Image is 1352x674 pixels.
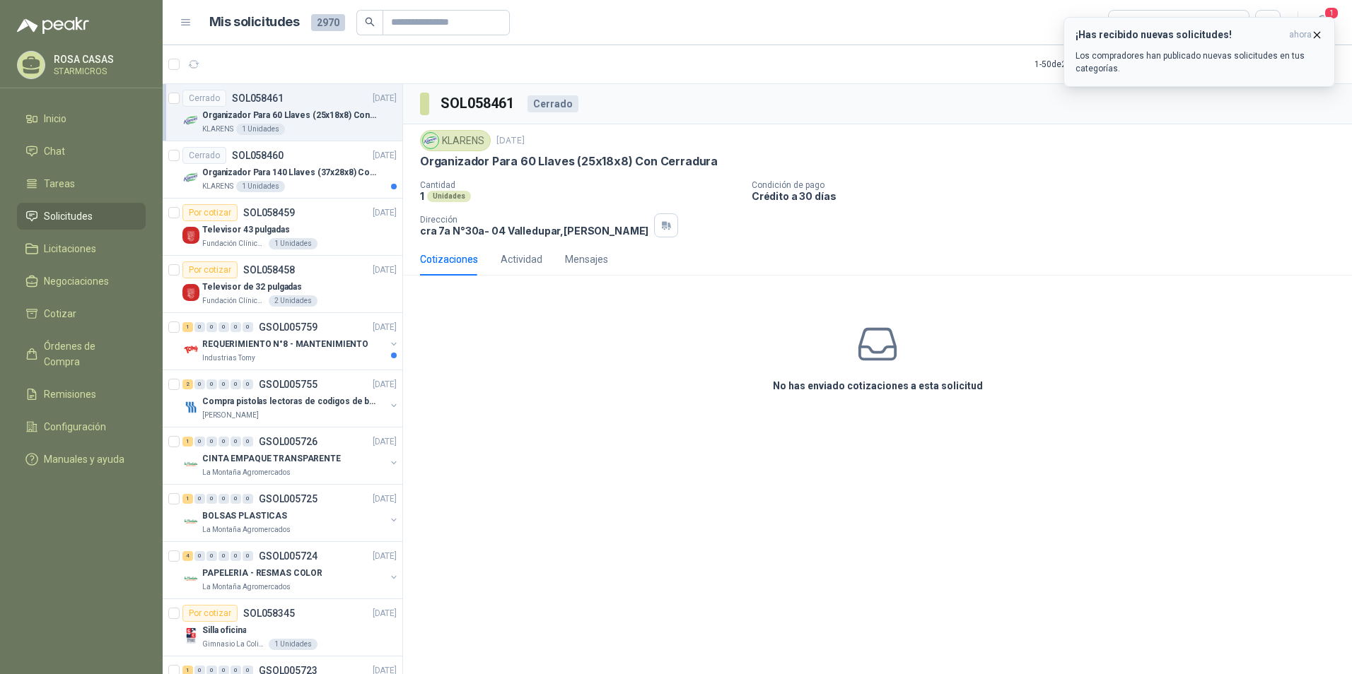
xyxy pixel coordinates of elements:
[1035,53,1126,76] div: 1 - 50 de 2962
[182,494,193,504] div: 1
[231,494,241,504] div: 0
[202,295,266,307] p: Fundación Clínica Shaio
[182,513,199,530] img: Company Logo
[182,341,199,358] img: Company Logo
[231,322,241,332] div: 0
[243,208,295,218] p: SOL058459
[182,112,199,129] img: Company Logo
[202,624,246,637] p: Silla oficina
[44,451,124,467] span: Manuales y ayuda
[44,111,66,126] span: Inicio
[182,437,193,447] div: 1
[17,17,89,34] img: Logo peakr
[182,322,193,332] div: 1
[182,147,226,164] div: Cerrado
[182,319,400,364] a: 1 0 0 0 0 0 GSOL005759[DATE] Company LogoREQUERIMIENTO N°8 - MANTENIMIENTOIndustrias Tomy
[182,570,199,587] img: Company Logo
[243,322,253,332] div: 0
[373,321,397,334] p: [DATE]
[1063,17,1335,87] button: ¡Has recibido nuevas solicitudes!ahora Los compradores han publicado nuevas solicitudes en tus ca...
[269,238,317,249] div: 1 Unidades
[202,452,341,466] p: CINTA EMPAQUE TRANSPARENTE
[1289,29,1312,41] span: ahora
[243,379,253,389] div: 0
[206,494,217,504] div: 0
[441,93,516,114] h3: SOL058461
[501,252,542,267] div: Actividad
[373,378,397,391] p: [DATE]
[194,494,205,504] div: 0
[202,238,266,249] p: Fundación Clínica Shaio
[1310,10,1335,35] button: 1
[202,338,368,351] p: REQUERIMIENTO N°8 - MANTENIMIENTO
[17,446,146,473] a: Manuales y ayuda
[44,338,132,369] span: Órdenes de Compra
[202,124,233,135] p: KLARENS
[182,627,199,644] img: Company Logo
[420,130,491,151] div: KLARENS
[202,467,291,478] p: La Montaña Agromercados
[54,67,142,76] p: STARMICROS
[182,548,400,593] a: 4 0 0 0 0 0 GSOL005724[DATE] Company LogoPAPELERIA - RESMAS COLORLa Montaña Agromercados
[202,395,378,408] p: Compra pistolas lectoras de codigos de barras
[202,166,378,179] p: Organizador Para 140 Llaves (37x28x8) Con Cerradura
[420,180,740,190] p: Cantidad
[163,599,402,656] a: Por cotizarSOL058345[DATE] Company LogoSilla oficinaGimnasio La Colina1 Unidades
[232,93,284,103] p: SOL058461
[44,419,106,434] span: Configuración
[420,190,424,202] p: 1
[236,181,285,192] div: 1 Unidades
[373,92,397,105] p: [DATE]
[1076,29,1283,41] h3: ¡Has recibido nuevas solicitudes!
[243,437,253,447] div: 0
[231,379,241,389] div: 0
[202,509,287,523] p: BOLSAS PLASTICAS
[182,433,400,478] a: 1 0 0 0 0 0 GSOL005726[DATE] Company LogoCINTA EMPAQUE TRANSPARENTELa Montaña Agromercados
[373,264,397,277] p: [DATE]
[218,551,229,561] div: 0
[231,437,241,447] div: 0
[752,180,1346,190] p: Condición de pago
[17,333,146,375] a: Órdenes de Compra
[44,306,76,321] span: Cotizar
[54,54,142,64] p: ROSA CASAS
[420,252,478,267] div: Cotizaciones
[182,376,400,421] a: 2 0 0 0 0 0 GSOL005755[DATE] Company LogoCompra pistolas lectoras de codigos de barras[PERSON_NAME]
[259,322,317,332] p: GSOL005759
[194,437,205,447] div: 0
[243,494,253,504] div: 0
[423,133,438,148] img: Company Logo
[209,12,300,32] h1: Mis solicitudes
[182,398,199,415] img: Company Logo
[420,154,718,169] p: Organizador Para 60 Llaves (25x18x8) Con Cerradura
[17,170,146,197] a: Tareas
[773,378,983,394] h3: No has enviado cotizaciones a esta solicitud
[44,273,109,289] span: Negociaciones
[44,143,65,159] span: Chat
[373,149,397,162] p: [DATE]
[182,284,199,301] img: Company Logo
[202,639,266,650] p: Gimnasio La Colina
[218,322,229,332] div: 0
[202,581,291,593] p: La Montaña Agromercados
[259,494,317,504] p: GSOL005725
[17,235,146,262] a: Licitaciones
[365,17,375,27] span: search
[202,524,291,536] p: La Montaña Agromercados
[44,176,75,191] span: Tareas
[44,241,96,256] span: Licitaciones
[182,204,238,221] div: Por cotizar
[243,608,295,618] p: SOL058345
[218,494,229,504] div: 0
[182,379,193,389] div: 2
[44,386,96,402] span: Remisiones
[269,639,317,650] div: 1 Unidades
[182,490,400,536] a: 1 0 0 0 0 0 GSOL005725[DATE] Company LogoBOLSAS PLASTICASLa Montaña Agromercados
[373,435,397,449] p: [DATE]
[528,95,578,112] div: Cerrado
[182,605,238,622] div: Por cotizar
[182,170,199,187] img: Company Logo
[269,295,317,307] div: 2 Unidades
[565,252,608,267] div: Mensajes
[427,191,471,202] div: Unidades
